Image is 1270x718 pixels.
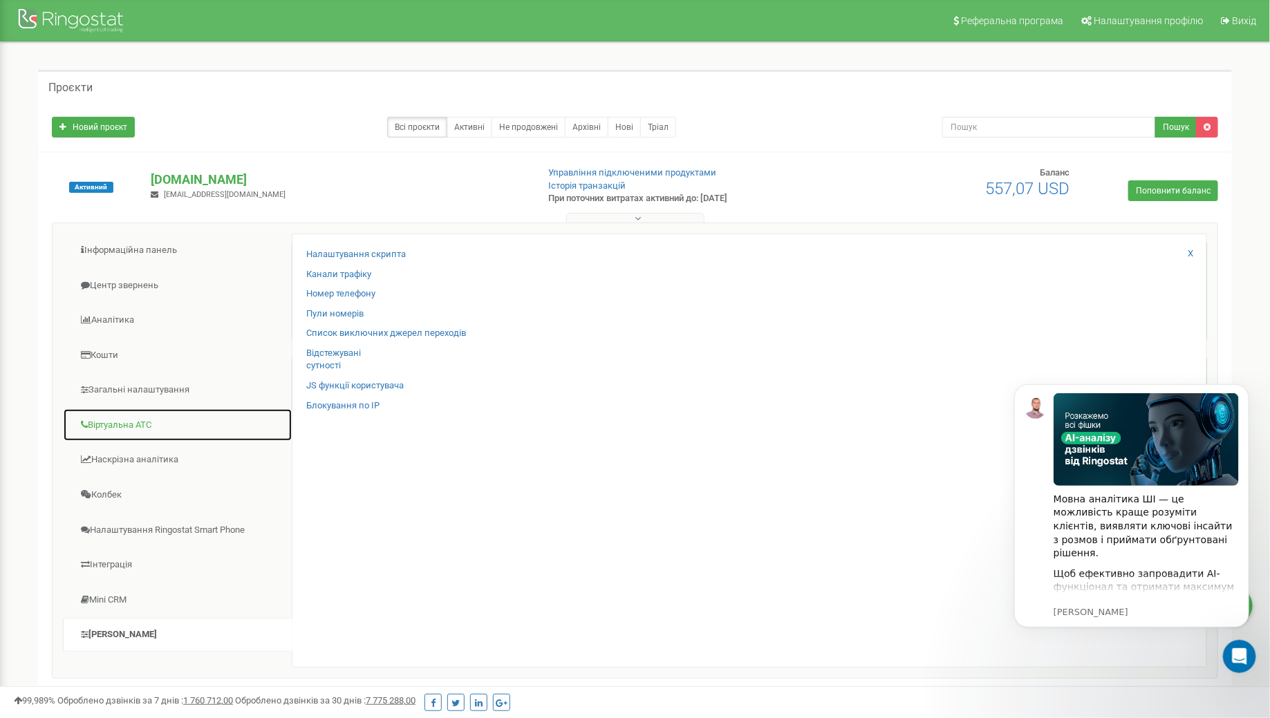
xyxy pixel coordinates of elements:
span: Оброблено дзвінків за 30 днів : [235,695,415,706]
p: [DOMAIN_NAME] [151,171,525,189]
iframe: Intercom live chat [1223,640,1256,673]
u: 1 760 712,00 [183,695,233,706]
a: JS функції користувача [306,379,404,393]
a: Віртуальна АТС [63,408,292,442]
a: Пули номерів [306,308,364,321]
a: Налаштування скрипта [306,248,406,261]
a: Нові [608,117,641,138]
span: Реферальна програма [961,15,1063,26]
a: Список виключних джерел переходів [306,327,466,340]
a: Історія транзакцій [548,180,626,191]
a: Новий проєкт [52,117,135,138]
a: Відстежуванісутності [306,347,361,372]
a: Блокування по IP [306,399,380,413]
a: Інформаційна панель [63,234,292,267]
a: Колбек [63,478,292,512]
a: Номер телефону [306,287,375,301]
button: Пошук [1155,117,1197,138]
span: [EMAIL_ADDRESS][DOMAIN_NAME] [164,190,286,199]
span: Налаштування профілю [1094,15,1203,26]
a: Управління підключеними продуктами [548,167,716,178]
a: Кошти [63,339,292,372]
a: Mini CRM [63,583,292,617]
u: 7 775 288,00 [366,695,415,706]
span: 557,07 USD [985,179,1070,198]
a: [PERSON_NAME] [63,618,292,652]
a: Тріал [640,117,676,138]
a: Загальні налаштування [63,373,292,407]
a: Центр звернень [63,269,292,303]
a: Поповнити баланс [1128,180,1218,201]
a: Налаштування Ringostat Smart Phone [63,513,292,547]
a: Аналiтика [63,303,292,337]
span: 99,989% [14,695,55,706]
a: Наскрізна аналітика [63,443,292,477]
span: Оброблено дзвінків за 7 днів : [57,695,233,706]
a: Не продовжені [492,117,566,138]
a: Всі проєкти [387,117,447,138]
span: Баланс [1040,167,1070,178]
h5: Проєкти [48,82,93,94]
iframe: Intercom notifications повідомлення [993,364,1270,681]
a: X [1188,247,1193,261]
a: Канали трафіку [306,268,371,281]
input: Пошук [942,117,1156,138]
span: Активний [69,182,113,193]
a: Активні [447,117,492,138]
a: Архівні [565,117,608,138]
a: Інтеграція [63,548,292,582]
p: При поточних витратах активний до: [DATE] [548,192,824,205]
span: Вихід [1232,15,1256,26]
